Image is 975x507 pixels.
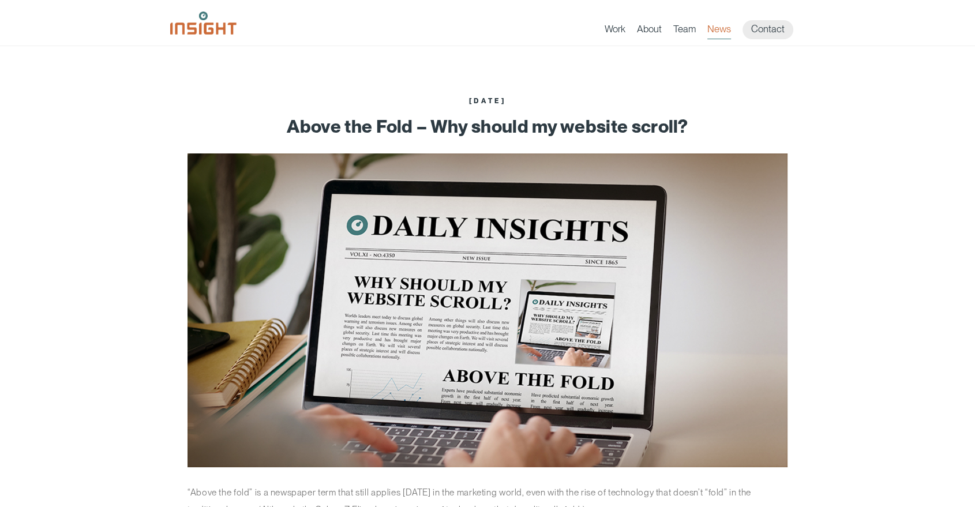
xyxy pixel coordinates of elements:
a: About [637,23,662,39]
img: Above The Fold [187,153,787,467]
h1: Above the Fold – Why should my website scroll? [187,117,787,136]
nav: primary navigation menu [605,20,805,39]
img: Insight Marketing Design [170,12,237,35]
a: Team [673,23,696,39]
div: [DATE] [187,97,787,105]
a: Work [605,23,625,39]
a: News [707,23,731,39]
a: Contact [742,20,793,39]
